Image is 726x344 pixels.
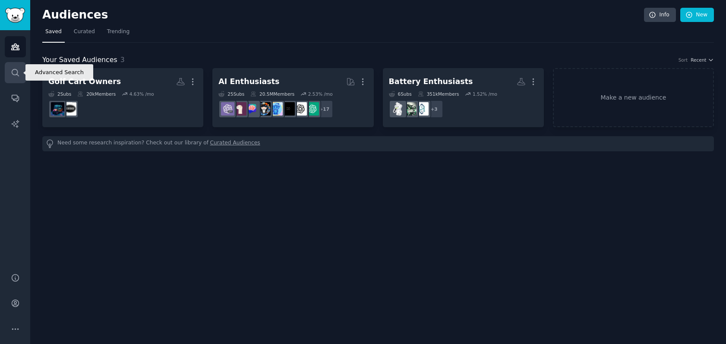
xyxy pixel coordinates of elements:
div: AI Enthusiasts [218,76,279,87]
img: ChatGPT [306,102,319,116]
img: GummySearch logo [5,8,25,23]
img: OpenAI [294,102,307,116]
img: aiArt [257,102,271,116]
div: 4.63 % /mo [129,91,154,97]
img: ChatGPTPromptGenius [245,102,259,116]
span: Recent [691,57,706,63]
div: 2.53 % /mo [308,91,333,97]
img: EbikeBuildandModify [403,102,417,116]
img: EZGOCarts [63,102,76,116]
span: Saved [45,28,62,36]
span: Trending [107,28,129,36]
div: + 17 [315,100,333,118]
img: americanbattery [415,102,429,116]
div: 6 Sub s [389,91,412,97]
div: 25 Sub s [218,91,244,97]
div: 20k Members [77,91,116,97]
div: + 3 [425,100,443,118]
a: AI Enthusiasts25Subs20.5MMembers2.53% /mo+17ChatGPTOpenAIArtificialInteligenceartificialaiArtChat... [212,68,373,127]
span: Your Saved Audiences [42,55,117,66]
div: Need some research inspiration? Check out our library of [42,136,714,151]
div: 1.52 % /mo [473,91,497,97]
div: Golf Cart Owners [48,76,121,87]
a: Battery Enthusiasts6Subs351kMembers1.52% /mo+3americanbatteryEbikeBuildandModifyflashlight [383,68,544,127]
a: Curated [71,25,98,43]
button: Recent [691,57,714,63]
img: golfcarts [51,102,64,116]
a: New [680,8,714,22]
div: 20.5M Members [250,91,294,97]
img: flashlight [391,102,404,116]
span: 3 [120,56,125,64]
a: Make a new audience [553,68,714,127]
div: Battery Enthusiasts [389,76,473,87]
a: Saved [42,25,65,43]
a: Curated Audiences [210,139,260,148]
div: Sort [679,57,688,63]
h2: Audiences [42,8,644,22]
img: artificial [269,102,283,116]
a: Info [644,8,676,22]
img: ArtificialInteligence [281,102,295,116]
a: Golf Cart Owners2Subs20kMembers4.63% /moEZGOCartsgolfcarts [42,68,203,127]
div: 2 Sub s [48,91,71,97]
img: ChatGPTPro [221,102,234,116]
span: Curated [74,28,95,36]
a: Trending [104,25,133,43]
div: 351k Members [418,91,459,97]
img: LocalLLaMA [233,102,246,116]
